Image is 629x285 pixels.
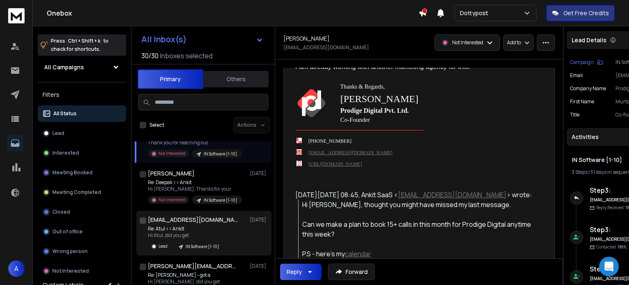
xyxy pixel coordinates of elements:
p: Campaign [570,59,594,66]
h1: [EMAIL_ADDRESS][DOMAIN_NAME] [148,216,238,224]
h3: Filters [38,89,126,100]
span: 30 / 30 [141,51,158,61]
p: Hi [PERSON_NAME], Thanks for your [148,186,242,192]
img: emailAddress [296,149,302,155]
button: Meeting Completed [38,184,126,201]
p: Out of office [52,228,83,235]
p: IN Software [1-10] [186,244,219,250]
p: Hi [PERSON_NAME], did you get [148,278,220,285]
button: Lead [38,125,126,141]
div: P.S - here’s my [302,249,534,259]
button: Forward [328,264,375,280]
p: Dottypost [460,9,491,17]
p: Title [570,112,579,118]
div: Can we make a plan to book 15+ calls in this month for Prodige Digital anytime this week? [302,219,534,239]
img: logo-print.png [296,88,327,119]
button: All Campaigns [38,59,126,75]
h1: Onebox [47,8,419,18]
div: Hi [PERSON_NAME], thought you might have missed my last message. [302,200,534,210]
p: All Status [53,110,77,117]
a: [EMAIL_ADDRESS][DOMAIN_NAME] [398,190,507,199]
span: Ctrl + Shift + k [67,36,102,46]
button: Others [203,70,269,88]
p: Company Name [570,85,606,92]
span: 3 Steps [572,169,588,176]
p: [DATE] [250,170,268,177]
h1: All Inbox(s) [141,35,187,43]
p: Re: [PERSON_NAME] - got a [148,272,220,278]
div: Reply [287,268,302,276]
p: [DATE] [250,217,268,223]
button: Meeting Booked [38,164,126,181]
button: Reply [280,264,321,280]
p: Lead Details [572,36,606,44]
p: Meeting Booked [52,169,93,176]
p: Lead [158,243,167,249]
button: Not Interested [38,263,126,279]
p: Lead [52,130,64,137]
img: mobilePhone [296,138,302,143]
h3: Inboxes selected [160,51,213,61]
img: logo [8,8,25,23]
h1: [PERSON_NAME][EMAIL_ADDRESS][DOMAIN_NAME] [148,262,238,270]
h1: All Campaigns [44,63,84,71]
button: Get Free Credits [546,5,615,21]
p: IN Software [1-10] [204,151,237,157]
p: IN Software [1-10] [204,197,237,203]
label: Select [149,122,164,128]
div: [DATE][DATE] 08:45, Ankit SaaS < > wrote: [295,190,534,200]
p: Re: Atul <> Ankit [148,226,224,232]
button: A [8,260,25,277]
button: All Inbox(s) [135,31,270,48]
a: calendar [345,249,371,258]
p: Email [570,72,583,79]
p: Hi Atul, did you get [148,232,224,239]
img: website [296,161,302,166]
a: [URL][DOMAIN_NAME] [308,161,362,167]
button: Out of office [38,223,126,240]
button: Campaign [570,59,603,66]
button: Closed [38,204,126,220]
p: Wrong person [52,248,88,255]
h1: [PERSON_NAME] [148,169,195,178]
span: Thanks & Regards, [340,84,385,90]
button: Wrong person [38,243,126,260]
button: Interested [38,145,126,161]
p: Add to [507,39,521,46]
span: Co-Founder [340,116,370,123]
p: Not Interested [52,268,89,274]
p: First Name [570,98,594,105]
p: Press to check for shortcuts. [51,37,109,53]
p: Not Interested [452,39,483,46]
p: Get Free Credits [563,9,609,17]
p: Meeting Completed [52,189,101,196]
div: [PHONE_NUMBER] [308,137,392,145]
p: Closed [52,209,70,215]
p: [EMAIL_ADDRESS][DOMAIN_NAME] [283,44,369,51]
p: Not Interested [158,150,186,157]
div: Open Intercom Messenger [599,257,619,276]
p: Thank you for reaching out [148,139,242,146]
span: [PERSON_NAME] [340,93,419,104]
p: [DATE] [250,263,268,269]
a: [EMAIL_ADDRESS][DOMAIN_NAME] [308,150,392,155]
h1: [PERSON_NAME] [283,34,330,43]
p: Re: Deepak <> Ankit [148,179,242,186]
button: Primary [138,69,203,89]
b: Prodige Digital Pvt. Ltd. [340,107,409,114]
button: All Status [38,105,126,122]
p: Not Interested [158,197,186,203]
p: Interested [52,150,79,156]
